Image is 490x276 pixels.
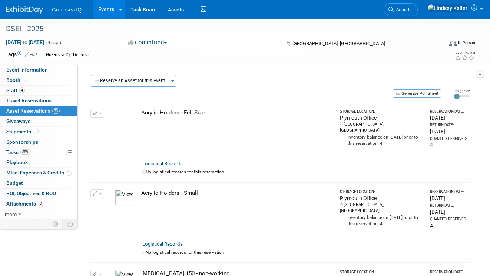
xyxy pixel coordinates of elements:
a: Edit [25,52,37,57]
span: 23 [52,108,60,114]
span: (4 days) [46,40,61,45]
button: Committed [126,39,170,47]
div: Event Rating [455,51,475,54]
a: Sponsorships [0,137,77,147]
a: Playbook [0,157,77,167]
a: Attachments3 [0,199,77,209]
div: DSEI - 2025 [3,22,435,36]
a: more [0,209,77,219]
div: No logistical records for this reservation. [142,249,467,256]
a: Tasks88% [0,147,77,157]
div: Inventory balance on [DATE] prior to this reservation: 4 [340,214,423,227]
div: [GEOGRAPHIC_DATA], [GEOGRAPHIC_DATA] [340,202,423,214]
a: Event Information [0,65,77,75]
div: [DATE] [430,114,467,122]
a: Giveaways [0,116,77,126]
span: 1 [33,129,39,134]
span: Greensea IQ [52,7,82,13]
div: Greensea IQ - Defense [44,51,91,59]
span: Shipments [6,129,39,134]
a: Budget [0,178,77,188]
a: Logistical Records [142,161,183,166]
div: Reservation Date: [430,189,467,194]
div: [DATE] [430,128,467,135]
div: Plymouth Office [340,114,423,122]
button: Reserve an Asset for this Event [91,75,169,87]
span: Attachments [6,201,43,207]
div: Storage Location: [340,189,423,194]
div: Quantity Reserved: [430,217,467,222]
span: Budget [6,180,23,186]
img: Lindsey Keller [427,4,468,12]
i: Booth reservation complete [24,78,27,82]
a: Travel Reservations [0,96,77,106]
div: In-Person [458,40,475,46]
div: Reservation Date: [430,109,467,114]
div: [DATE] [430,208,467,216]
div: Reservation Date: [430,270,467,275]
a: ROI, Objectives & ROO [0,189,77,199]
span: Misc. Expenses & Credits [6,170,72,176]
img: View Images [115,109,136,125]
div: Image Size [454,89,470,93]
span: 88% [20,149,30,155]
div: Event Format [406,39,475,50]
a: Misc. Expenses & Credits1 [0,168,77,178]
a: Search [384,3,418,16]
a: Staff4 [0,86,77,96]
a: Asset Reservations23 [0,106,77,116]
button: Generate Pull Sheet [393,89,441,98]
div: [GEOGRAPHIC_DATA], [GEOGRAPHIC_DATA] [340,122,423,133]
div: Return Date: [430,203,467,208]
span: Tasks [6,149,30,155]
span: 3 [38,201,43,206]
span: Booth [6,77,29,83]
span: ROI, Objectives & ROO [6,190,56,196]
a: Shipments1 [0,127,77,137]
div: No logistical records for this reservation. [142,169,467,175]
td: Toggle Event Tabs [63,219,78,229]
div: 4 [430,222,467,229]
span: 4 [19,87,25,93]
span: Staff [6,87,25,93]
img: View Images [115,189,136,206]
div: [DATE] [430,194,467,202]
div: Quantity Reserved: [430,136,467,142]
img: Format-Inperson.png [449,40,457,46]
span: Travel Reservations [6,97,52,103]
span: Event Information [6,67,48,73]
span: 1 [66,170,72,176]
div: Storage Location: [340,270,423,275]
span: Search [394,7,411,13]
span: Sponsorships [6,139,38,145]
div: Acrylic Holders - Small [141,189,333,197]
div: Plymouth Office [340,194,423,202]
span: [GEOGRAPHIC_DATA], [GEOGRAPHIC_DATA] [292,41,385,46]
span: Asset Reservations [6,108,60,114]
div: Acrylic Holders - Full Size [141,109,333,117]
div: Storage Location: [340,109,423,114]
span: more [5,211,17,217]
span: to [21,39,29,45]
a: Booth [0,75,77,85]
span: [DATE] [DATE] [6,39,44,46]
a: Logistical Records [142,241,183,247]
div: Inventory balance on [DATE] prior to this reservation: 4 [340,133,423,147]
span: Playbook [6,159,28,165]
td: Personalize Event Tab Strip [50,219,63,229]
div: 4 [430,142,467,149]
img: ExhibitDay [6,6,43,14]
div: Return Date: [430,123,467,128]
td: Tags [6,51,37,59]
span: Giveaways [6,118,30,124]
